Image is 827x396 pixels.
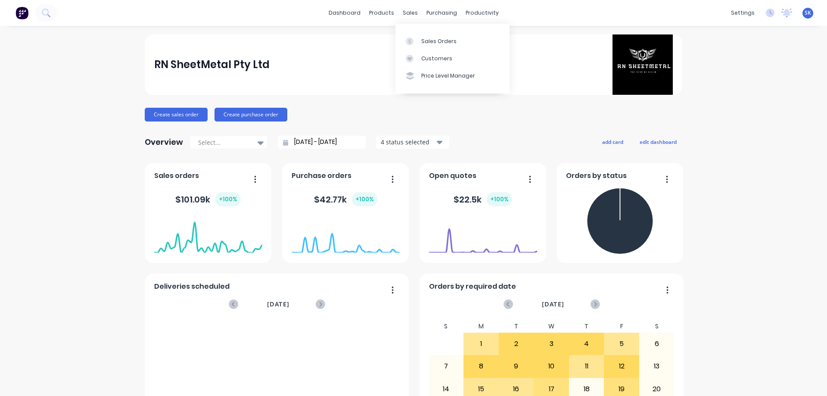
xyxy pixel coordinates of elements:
div: 6 [640,333,674,355]
div: products [365,6,398,19]
div: Customers [421,55,452,62]
div: purchasing [422,6,461,19]
div: RN SheetMetal Pty Ltd [154,56,270,73]
div: W [534,320,569,333]
div: M [463,320,499,333]
div: 7 [429,355,463,377]
span: Orders by status [566,171,627,181]
div: Price Level Manager [421,72,475,80]
div: T [569,320,604,333]
div: 8 [464,355,498,377]
div: 1 [464,333,498,355]
div: + 100 % [352,192,377,206]
div: + 100 % [487,192,512,206]
a: dashboard [324,6,365,19]
button: 4 status selected [376,136,449,149]
a: Price Level Manager [395,67,510,84]
button: add card [597,136,629,147]
span: SK [805,9,811,17]
button: edit dashboard [634,136,682,147]
button: Create purchase order [215,108,287,122]
div: $ 101.09k [175,192,241,206]
div: 4 status selected [381,137,435,147]
div: 10 [534,355,569,377]
div: F [604,320,639,333]
div: $ 42.77k [314,192,377,206]
div: S [639,320,675,333]
div: + 100 % [215,192,241,206]
div: 4 [569,333,604,355]
span: [DATE] [542,299,564,309]
div: S [429,320,464,333]
a: Customers [395,50,510,67]
div: settings [727,6,759,19]
div: sales [398,6,422,19]
span: Orders by required date [429,281,516,292]
span: Sales orders [154,171,199,181]
div: 12 [604,355,639,377]
div: Sales Orders [421,37,457,45]
div: 2 [499,333,534,355]
div: 13 [640,355,674,377]
span: Open quotes [429,171,476,181]
div: Overview [145,134,183,151]
div: productivity [461,6,503,19]
img: RN SheetMetal Pty Ltd [612,34,673,95]
span: Purchase orders [292,171,351,181]
div: $ 22.5k [454,192,512,206]
div: T [499,320,534,333]
div: 5 [604,333,639,355]
div: 3 [534,333,569,355]
div: 11 [569,355,604,377]
div: 9 [499,355,534,377]
button: Create sales order [145,108,208,122]
a: Sales Orders [395,32,510,50]
span: [DATE] [267,299,289,309]
img: Factory [16,6,28,19]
